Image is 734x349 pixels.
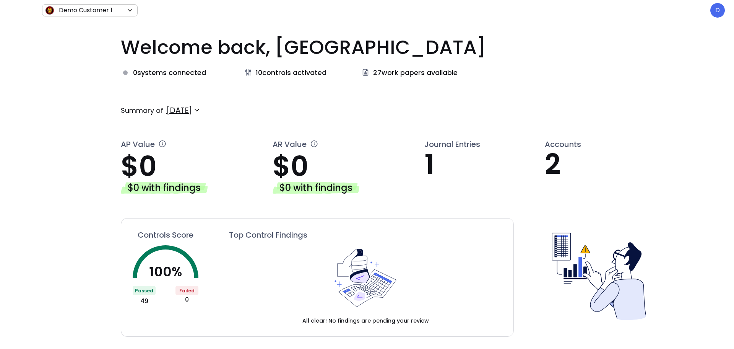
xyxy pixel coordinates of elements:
p: 2 [545,149,646,179]
div: [DATE] [166,104,192,117]
span: 49 [140,297,148,306]
span: 0 [185,295,189,304]
span: Accounts [545,139,581,149]
span: 0 systems connected [133,68,206,78]
span: Top Control Findings [229,230,307,240]
span: AP Value [121,139,155,151]
a: 10controls activated [244,68,326,78]
div: $0 with findings [121,182,208,194]
span: Passed [135,287,153,294]
img: Controls [552,229,646,323]
p: Demo Customer 1 [59,6,112,15]
div: $0 with findings [273,182,359,194]
a: Controls Score [133,230,198,240]
span: $0 [273,147,309,186]
a: $0 with findings [273,182,424,194]
img: Icon [45,6,54,15]
span: 27 work papers available [373,68,458,78]
p: 100 % [149,265,182,278]
div: Dudu [710,3,725,18]
span: Failed [179,287,195,294]
span: AR Value [273,139,307,151]
span: 1 [424,145,434,184]
a: $0 with findings [121,182,273,194]
span: Journal Entries [424,139,480,149]
p: D [715,6,720,15]
p: Welcome back, [GEOGRAPHIC_DATA] [121,33,646,62]
a: 27work papers available [361,68,458,78]
span: 10 controls activated [256,68,326,78]
p: Summary of [121,105,163,116]
span: All clear! No findings are pending your review [302,316,429,325]
span: $0 [121,147,157,186]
